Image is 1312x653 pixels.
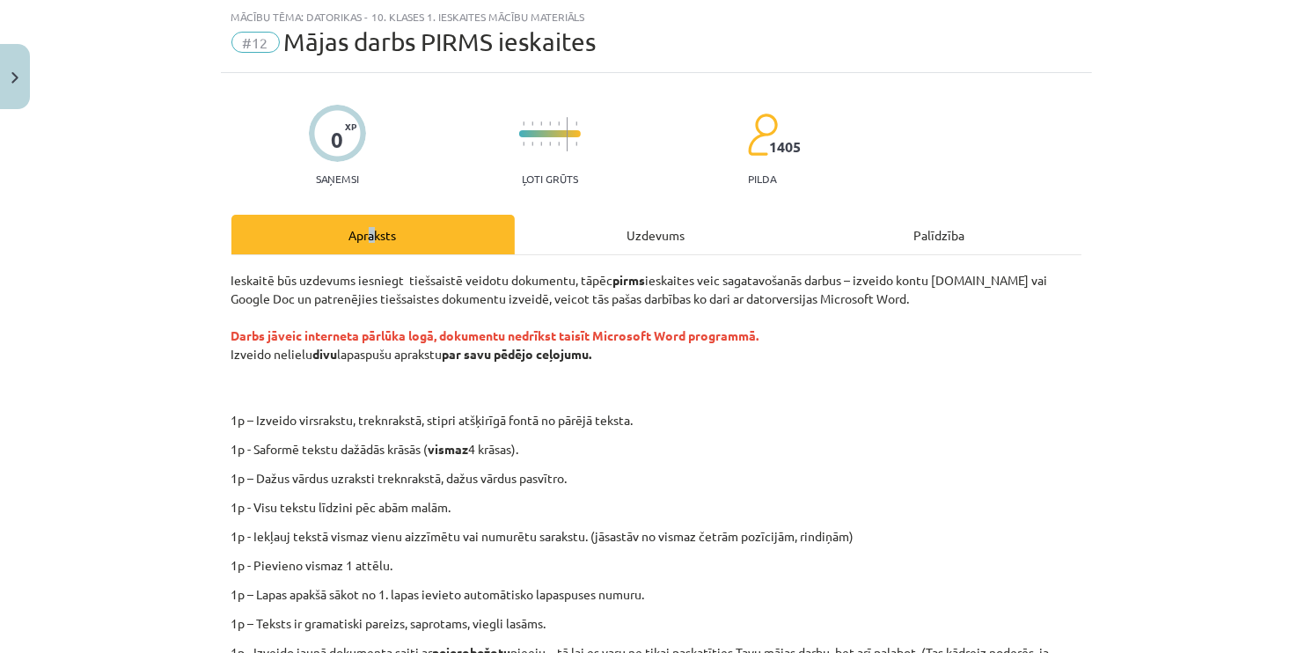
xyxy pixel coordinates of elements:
p: 1p - Visu tekstu līdzini pēc abām malām. [231,498,1081,517]
p: pilda [748,172,776,185]
p: 1p – Izveido virsrakstu, treknrakstā, stipri atšķirīgā fontā no pārējā teksta. [331,411,1098,429]
img: students-c634bb4e5e11cddfef0936a35e636f08e4e9abd3cc4e673bd6f9a4125e45ecb1.svg [747,113,778,157]
span: #12 [231,32,280,53]
div: Mācību tēma: Datorikas - 10. klases 1. ieskaites mācību materiāls [231,11,1081,23]
img: icon-short-line-57e1e144782c952c97e751825c79c345078a6d821885a25fce030b3d8c18986b.svg [549,142,551,146]
p: Saņemsi [309,172,366,185]
strong: par savu pēdējo ceļojumu. [443,346,592,362]
img: icon-short-line-57e1e144782c952c97e751825c79c345078a6d821885a25fce030b3d8c18986b.svg [575,142,577,146]
img: icon-short-line-57e1e144782c952c97e751825c79c345078a6d821885a25fce030b3d8c18986b.svg [531,142,533,146]
img: icon-short-line-57e1e144782c952c97e751825c79c345078a6d821885a25fce030b3d8c18986b.svg [523,121,524,126]
span: 1405 [769,139,801,155]
strong: divu [313,346,338,362]
span: Mājas darbs PIRMS ieskaites [284,27,597,56]
p: 1p - Pievieno vismaz 1 attēlu. [231,556,1081,575]
p: Ļoti grūts [522,172,578,185]
img: icon-short-line-57e1e144782c952c97e751825c79c345078a6d821885a25fce030b3d8c18986b.svg [575,121,577,126]
p: Ieskaitē būs uzdevums iesniegt tiešsaistē veidotu dokumentu, tāpēc ieskaites veic sagatavošanās d... [231,271,1081,400]
p: 1p – Lapas apakšā sākot no 1. lapas ievieto automātisko lapaspuses numuru. [231,585,1081,604]
strong: pirms [613,272,646,288]
img: icon-short-line-57e1e144782c952c97e751825c79c345078a6d821885a25fce030b3d8c18986b.svg [558,121,560,126]
div: Palīdzība [798,215,1081,254]
img: icon-short-line-57e1e144782c952c97e751825c79c345078a6d821885a25fce030b3d8c18986b.svg [558,142,560,146]
img: icon-short-line-57e1e144782c952c97e751825c79c345078a6d821885a25fce030b3d8c18986b.svg [531,121,533,126]
strong: Darbs jāveic interneta pārlūka logā, dokumentu nedrīkst taisīt Microsoft Word programmā. [231,327,759,343]
p: 1p - Saformē tekstu dažādās krāsās ( 4 krāsas). [231,440,1081,459]
img: icon-short-line-57e1e144782c952c97e751825c79c345078a6d821885a25fce030b3d8c18986b.svg [523,142,524,146]
div: Apraksts [231,215,515,254]
img: icon-close-lesson-0947bae3869378f0d4975bcd49f059093ad1ed9edebbc8119c70593378902aed.svg [11,72,18,84]
div: Uzdevums [515,215,798,254]
span: XP [345,121,356,131]
p: 1p – Dažus vārdus uzraksti treknrakstā, dažus vārdus pasvītro. [231,469,1081,488]
p: 1p - Iekļauj tekstā vismaz vienu aizzīmētu vai numurētu sarakstu. (jāsastāv no vismaz četrām pozī... [231,527,1081,546]
div: 0 [331,128,343,152]
p: 1p – Teksts ir gramatiski pareizs, saprotams, viegli lasāms. [231,614,1081,633]
strong: vismaz [429,441,469,457]
img: icon-short-line-57e1e144782c952c97e751825c79c345078a6d821885a25fce030b3d8c18986b.svg [549,121,551,126]
img: icon-short-line-57e1e144782c952c97e751825c79c345078a6d821885a25fce030b3d8c18986b.svg [540,142,542,146]
img: icon-short-line-57e1e144782c952c97e751825c79c345078a6d821885a25fce030b3d8c18986b.svg [540,121,542,126]
img: icon-long-line-d9ea69661e0d244f92f715978eff75569469978d946b2353a9bb055b3ed8787d.svg [567,117,568,151]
